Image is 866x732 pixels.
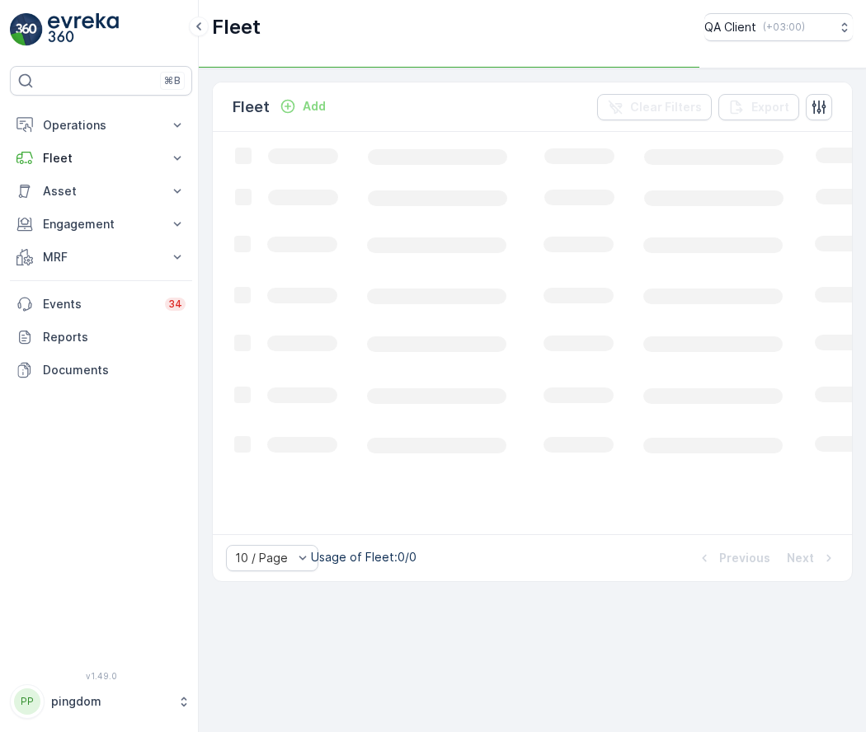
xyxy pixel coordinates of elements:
[43,183,159,199] p: Asset
[704,19,756,35] p: QA Client
[51,693,169,710] p: pingdom
[311,549,417,565] p: Usage of Fleet : 0/0
[10,354,192,387] a: Documents
[597,94,712,120] button: Clear Filters
[694,548,772,568] button: Previous
[785,548,839,568] button: Next
[718,94,799,120] button: Export
[14,688,40,715] div: PP
[43,296,155,312] p: Events
[168,298,182,311] p: 34
[10,288,192,321] a: Events34
[10,321,192,354] a: Reports
[10,142,192,175] button: Fleet
[763,21,805,34] p: ( +03:00 )
[10,684,192,719] button: PPpingdom
[787,550,814,566] p: Next
[303,98,326,115] p: Add
[43,362,186,378] p: Documents
[43,329,186,345] p: Reports
[751,99,789,115] p: Export
[43,150,159,167] p: Fleet
[164,74,181,87] p: ⌘B
[212,14,261,40] p: Fleet
[10,241,192,274] button: MRF
[719,550,770,566] p: Previous
[273,96,332,116] button: Add
[10,175,192,208] button: Asset
[704,13,853,41] button: QA Client(+03:00)
[630,99,702,115] p: Clear Filters
[10,13,43,46] img: logo
[43,249,159,265] p: MRF
[48,13,119,46] img: logo_light-DOdMpM7g.png
[43,216,159,232] p: Engagement
[10,671,192,681] span: v 1.49.0
[233,96,270,119] p: Fleet
[43,117,159,134] p: Operations
[10,208,192,241] button: Engagement
[10,109,192,142] button: Operations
